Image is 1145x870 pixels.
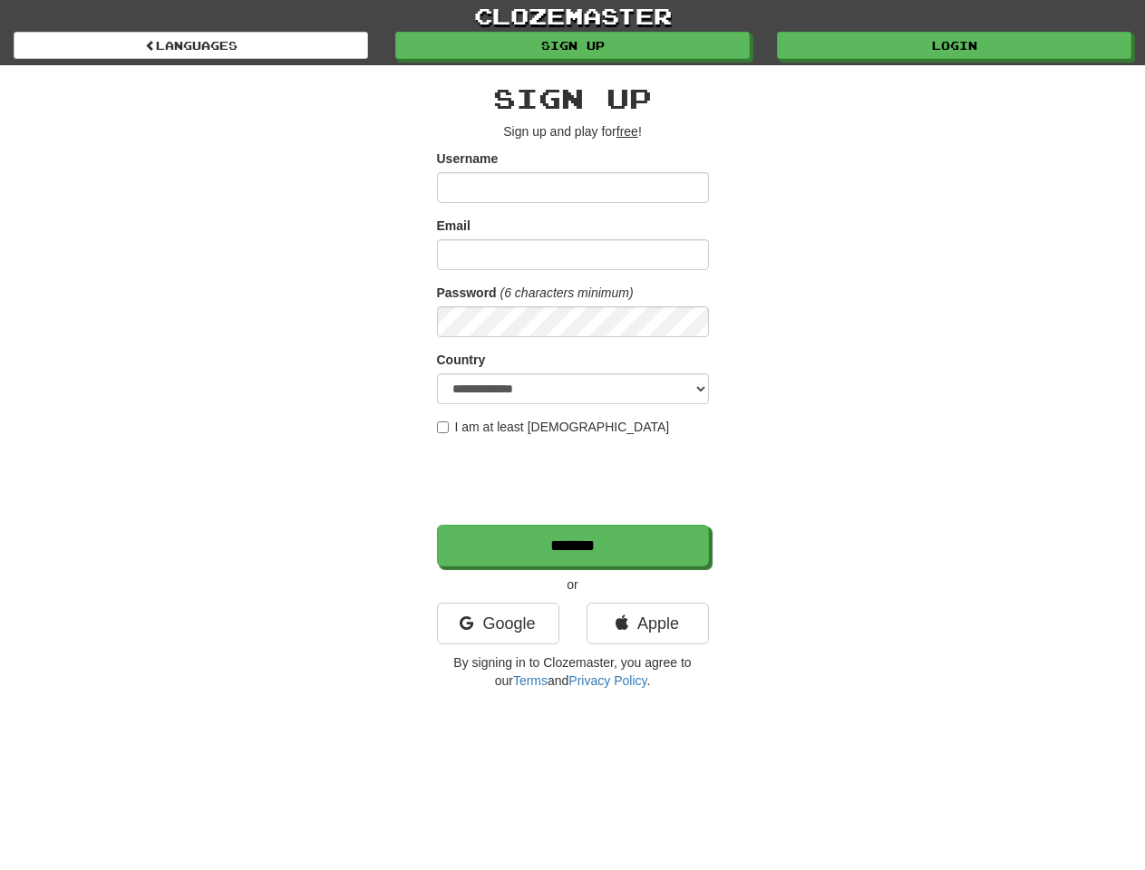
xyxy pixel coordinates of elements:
h2: Sign up [437,83,709,113]
p: By signing in to Clozemaster, you agree to our and . [437,653,709,690]
label: Email [437,217,471,235]
a: Google [437,603,559,644]
label: Country [437,351,486,369]
a: Login [777,32,1131,59]
label: Username [437,150,499,168]
p: Sign up and play for ! [437,122,709,140]
label: I am at least [DEMOGRAPHIC_DATA] [437,418,670,436]
a: Apple [587,603,709,644]
p: or [437,575,709,594]
u: free [616,124,638,139]
label: Password [437,284,497,302]
input: I am at least [DEMOGRAPHIC_DATA] [437,421,449,433]
iframe: reCAPTCHA [437,445,713,516]
em: (6 characters minimum) [500,285,634,300]
a: Terms [513,673,548,688]
a: Privacy Policy [568,673,646,688]
a: Languages [14,32,368,59]
a: Sign up [395,32,750,59]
